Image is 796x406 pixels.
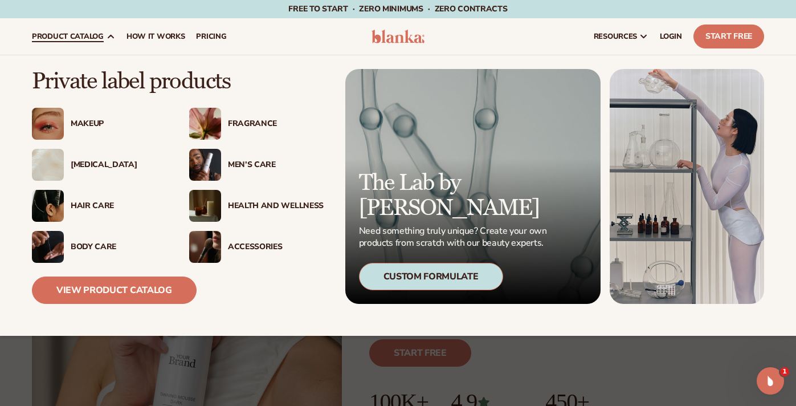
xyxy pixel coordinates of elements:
p: Need something truly unique? Create your own products from scratch with our beauty experts. [359,225,550,249]
span: LOGIN [660,32,682,41]
img: logo [372,30,425,43]
p: Private label products [32,69,324,94]
a: Cream moisturizer swatch. [MEDICAL_DATA] [32,149,166,181]
iframe: Intercom live chat [757,367,784,395]
a: Female with makeup brush. Accessories [189,231,324,263]
img: Cream moisturizer swatch. [32,149,64,181]
a: Male holding moisturizer bottle. Men’s Care [189,149,324,181]
a: LOGIN [654,18,688,55]
span: pricing [196,32,226,41]
a: pricing [190,18,232,55]
img: Female with glitter eye makeup. [32,108,64,140]
img: Male holding moisturizer bottle. [189,149,221,181]
a: Pink blooming flower. Fragrance [189,108,324,140]
span: product catalog [32,32,104,41]
span: resources [594,32,637,41]
img: Pink blooming flower. [189,108,221,140]
a: Male hand applying moisturizer. Body Care [32,231,166,263]
span: Free to start · ZERO minimums · ZERO contracts [288,3,507,14]
img: Female in lab with equipment. [610,69,764,304]
div: Accessories [228,242,324,252]
a: Female with glitter eye makeup. Makeup [32,108,166,140]
a: Female hair pulled back with clips. Hair Care [32,190,166,222]
a: resources [588,18,654,55]
div: Men’s Care [228,160,324,170]
div: Fragrance [228,119,324,129]
img: Female with makeup brush. [189,231,221,263]
p: The Lab by [PERSON_NAME] [359,170,550,221]
div: Body Care [71,242,166,252]
a: Start Free [693,25,764,48]
div: [MEDICAL_DATA] [71,160,166,170]
a: View Product Catalog [32,277,197,304]
a: product catalog [26,18,121,55]
img: Female hair pulled back with clips. [32,190,64,222]
a: How It Works [121,18,191,55]
span: How It Works [126,32,185,41]
div: Health And Wellness [228,201,324,211]
a: Candles and incense on table. Health And Wellness [189,190,324,222]
div: Makeup [71,119,166,129]
img: Candles and incense on table. [189,190,221,222]
img: Male hand applying moisturizer. [32,231,64,263]
div: Custom Formulate [359,263,503,290]
a: Microscopic product formula. The Lab by [PERSON_NAME] Need something truly unique? Create your ow... [345,69,601,304]
div: Hair Care [71,201,166,211]
span: 1 [780,367,789,376]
